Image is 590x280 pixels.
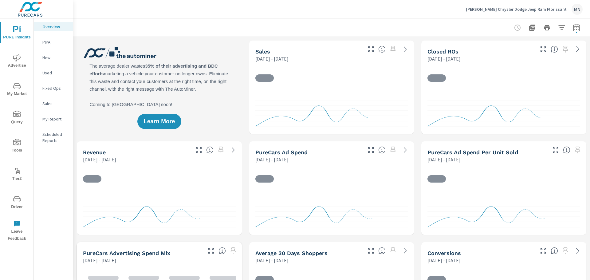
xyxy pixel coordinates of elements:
[42,24,68,30] p: Overview
[83,250,170,256] h5: PureCars Advertising Spend Mix
[255,55,289,62] p: [DATE] - [DATE]
[83,149,106,156] h5: Revenue
[560,44,570,54] span: Select a preset date range to save this widget
[400,44,410,54] a: See more details in report
[2,82,32,97] span: My Market
[2,220,32,242] span: Leave Feedback
[573,44,583,54] a: See more details in report
[206,246,216,256] button: Make Fullscreen
[228,246,238,256] span: Select a preset date range to save this widget
[42,116,68,122] p: My Report
[427,156,461,163] p: [DATE] - [DATE]
[34,53,73,62] div: New
[366,44,376,54] button: Make Fullscreen
[34,130,73,145] div: Scheduled Reports
[34,68,73,77] div: Used
[255,257,289,264] p: [DATE] - [DATE]
[228,145,238,155] a: See more details in report
[255,149,308,156] h5: PureCars Ad Spend
[2,167,32,182] span: Tier2
[400,145,410,155] a: See more details in report
[541,22,553,34] button: Print Report
[255,156,289,163] p: [DATE] - [DATE]
[427,257,461,264] p: [DATE] - [DATE]
[427,48,458,55] h5: Closed ROs
[551,45,558,53] span: Number of Repair Orders Closed by the selected dealership group over the selected time range. [So...
[388,145,398,155] span: Select a preset date range to save this widget
[0,18,33,245] div: nav menu
[34,22,73,31] div: Overview
[34,114,73,124] div: My Report
[378,247,386,254] span: A rolling 30 day total of daily Shoppers on the dealership website, averaged over the selected da...
[42,54,68,61] p: New
[366,145,376,155] button: Make Fullscreen
[427,250,461,256] h5: Conversions
[42,101,68,107] p: Sales
[218,247,226,254] span: This table looks at how you compare to the amount of budget you spend per channel as opposed to y...
[556,22,568,34] button: Apply Filters
[427,149,518,156] h5: PureCars Ad Spend Per Unit Sold
[2,111,32,126] span: Query
[366,246,376,256] button: Make Fullscreen
[526,22,538,34] button: "Export Report to PDF"
[378,45,386,53] span: Number of vehicles sold by the dealership over the selected date range. [Source: This data is sou...
[466,6,567,12] p: [PERSON_NAME] Chrysler Dodge Jeep Ram Florissant
[194,145,204,155] button: Make Fullscreen
[573,246,583,256] a: See more details in report
[551,247,558,254] span: The number of dealer-specified goals completed by a visitor. [Source: This data is provided by th...
[83,156,116,163] p: [DATE] - [DATE]
[137,114,181,129] button: Learn More
[572,4,583,15] div: MN
[2,26,32,41] span: PURE Insights
[255,48,270,55] h5: Sales
[206,146,214,154] span: Total sales revenue over the selected date range. [Source: This data is sourced from the dealer’s...
[255,250,328,256] h5: Average 30 Days Shoppers
[34,99,73,108] div: Sales
[378,146,386,154] span: Total cost of media for all PureCars channels for the selected dealership group over the selected...
[2,54,32,69] span: Advertise
[42,85,68,91] p: Fixed Ops
[42,70,68,76] p: Used
[83,257,116,264] p: [DATE] - [DATE]
[388,246,398,256] span: Select a preset date range to save this widget
[551,145,560,155] button: Make Fullscreen
[573,145,583,155] span: Select a preset date range to save this widget
[400,246,410,256] a: See more details in report
[570,22,583,34] button: Select Date Range
[427,55,461,62] p: [DATE] - [DATE]
[2,139,32,154] span: Tools
[560,246,570,256] span: Select a preset date range to save this widget
[216,145,226,155] span: Select a preset date range to save this widget
[538,44,548,54] button: Make Fullscreen
[388,44,398,54] span: Select a preset date range to save this widget
[34,37,73,47] div: PIPA
[563,146,570,154] span: Average cost of advertising per each vehicle sold at the dealer over the selected date range. The...
[144,119,175,124] span: Learn More
[538,246,548,256] button: Make Fullscreen
[42,39,68,45] p: PIPA
[42,131,68,144] p: Scheduled Reports
[2,195,32,211] span: Driver
[34,84,73,93] div: Fixed Ops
